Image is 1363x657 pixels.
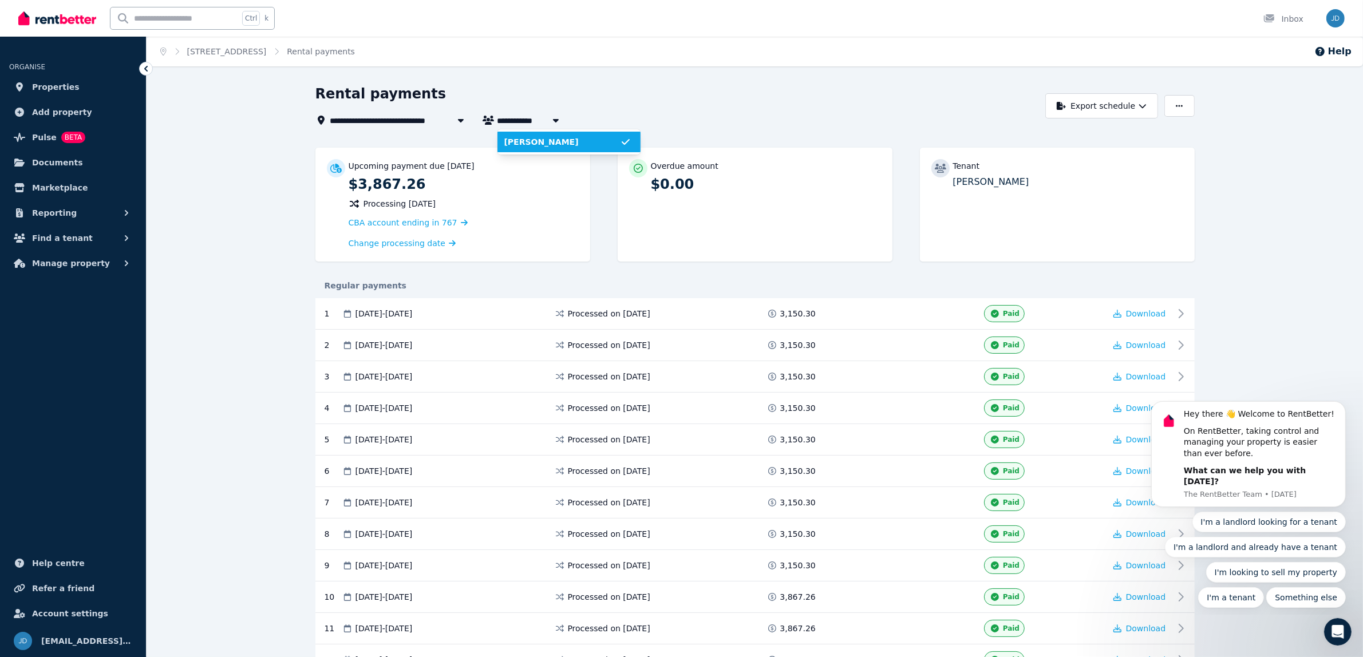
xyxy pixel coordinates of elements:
span: 3,150.30 [780,402,816,414]
button: Find a tenant [9,227,137,250]
span: [DATE] - [DATE] [355,402,413,414]
img: RentBetter [18,10,96,27]
span: Download [1126,372,1166,381]
span: Paid [1003,309,1020,318]
span: Processed on [DATE] [568,434,650,445]
span: [DATE] - [DATE] [355,497,413,508]
span: Paid [1003,341,1020,350]
a: Marketplace [9,176,137,199]
span: Paid [1003,403,1020,413]
iframe: Intercom live chat [1324,618,1352,646]
span: [DATE] - [DATE] [355,371,413,382]
span: [DATE] - [DATE] [355,623,413,634]
a: PulseBETA [9,126,137,149]
button: Download [1113,371,1166,382]
span: Documents [32,156,83,169]
button: Download [1113,402,1166,414]
span: 3,150.30 [780,497,816,508]
button: Download [1113,623,1166,634]
span: 3,867.26 [780,591,816,603]
span: k [264,14,268,23]
span: [EMAIL_ADDRESS][DOMAIN_NAME] [41,634,132,648]
span: Processed on [DATE] [568,528,650,540]
span: Processed on [DATE] [568,560,650,571]
span: 3,150.30 [780,434,816,445]
span: [DATE] - [DATE] [355,591,413,603]
h1: Rental payments [315,85,447,103]
div: 2 [325,337,342,354]
button: Export schedule [1045,93,1158,118]
button: Download [1113,528,1166,540]
span: CBA account ending in 767 [349,218,457,227]
span: 3,150.30 [780,465,816,477]
span: Account settings [32,607,108,620]
span: Rental payments [287,46,355,57]
span: Paid [1003,592,1020,601]
span: Refer a friend [32,581,94,595]
div: 1 [325,305,342,322]
p: Tenant [953,160,980,172]
span: Download [1126,561,1166,570]
span: Download [1126,341,1166,350]
span: [DATE] - [DATE] [355,308,413,319]
span: Download [1126,624,1166,633]
span: Download [1126,403,1166,413]
p: $3,867.26 [349,175,579,193]
span: Reporting [32,206,77,220]
span: Download [1126,466,1166,476]
span: Processed on [DATE] [568,371,650,382]
span: Paid [1003,372,1020,381]
span: Download [1126,498,1166,507]
p: Upcoming payment due [DATE] [349,160,475,172]
span: 3,150.30 [780,339,816,351]
span: [DATE] - [DATE] [355,465,413,477]
a: Refer a friend [9,577,137,600]
button: Download [1113,497,1166,508]
div: Regular payments [315,280,1195,291]
span: Help centre [32,556,85,570]
span: Paid [1003,624,1020,633]
button: Download [1113,339,1166,351]
span: Processing [DATE] [364,198,436,209]
span: Processed on [DATE] [568,465,650,477]
span: Processed on [DATE] [568,623,650,634]
div: 10 [325,588,342,605]
div: 7 [325,494,342,511]
span: Manage property [32,256,110,270]
span: Properties [32,80,80,94]
span: Download [1126,529,1166,539]
div: 11 [325,620,342,637]
a: Properties [9,76,137,98]
span: 3,150.30 [780,560,816,571]
span: Ctrl [242,11,260,26]
span: [DATE] - [DATE] [355,434,413,445]
span: Pulse [32,130,57,144]
span: Processed on [DATE] [568,402,650,414]
button: Download [1113,465,1166,477]
button: Manage property [9,252,137,275]
span: [DATE] - [DATE] [355,560,413,571]
span: 3,867.26 [780,623,816,634]
a: Help centre [9,552,137,575]
img: jdun6707@gmail.com [14,632,32,650]
a: Change processing date [349,238,456,249]
span: [PERSON_NAME] [504,136,620,148]
p: Overdue amount [651,160,718,172]
span: Paid [1003,498,1020,507]
span: BETA [61,132,85,143]
span: Add property [32,105,92,119]
p: $0.00 [651,175,881,193]
span: 3,150.30 [780,528,816,540]
span: 3,150.30 [780,308,816,319]
span: Marketplace [32,181,88,195]
a: [STREET_ADDRESS] [187,47,267,56]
